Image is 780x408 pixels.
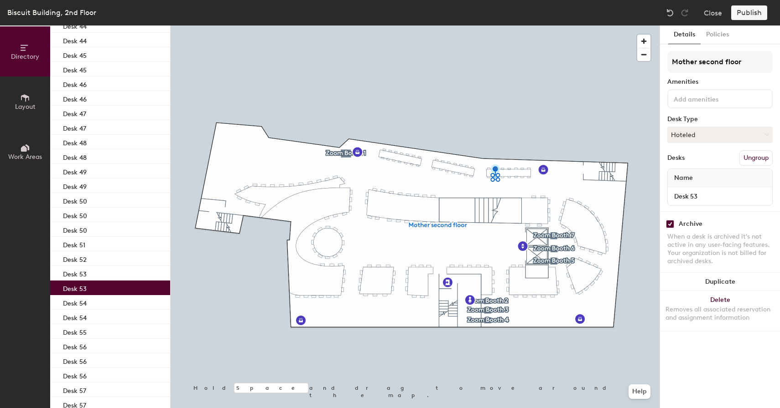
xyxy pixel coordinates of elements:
div: Biscuit Building, 2nd Floor [7,7,96,18]
div: Archive [679,220,702,228]
p: Desk 49 [63,166,87,176]
button: Help [629,384,650,399]
p: Desk 53 [63,282,87,293]
div: Desks [667,154,685,162]
p: Desk 54 [63,297,87,307]
p: Desk 49 [63,180,87,191]
p: Desk 45 [63,64,87,74]
p: Desk 48 [63,137,87,147]
span: Work Areas [8,153,42,161]
span: Name [670,170,697,186]
div: Desk Type [667,116,773,123]
p: Desk 44 [63,35,87,45]
div: Removes all associated reservation and assignment information [666,306,775,322]
button: DeleteRemoves all associated reservation and assignment information [660,291,780,331]
p: Desk 55 [63,326,87,337]
p: Desk 47 [63,107,86,118]
button: Policies [701,25,734,44]
p: Desk 56 [63,341,87,351]
p: Desk 56 [63,370,87,380]
p: Desk 47 [63,122,86,133]
input: Add amenities [672,93,754,104]
span: Layout [15,103,36,111]
p: Desk 46 [63,93,87,103]
div: Amenities [667,78,773,86]
span: Directory [11,53,39,61]
p: Desk 51 [63,239,85,249]
div: When a desk is archived it's not active in any user-facing features. Your organization is not bil... [667,233,773,265]
p: Desk 45 [63,49,87,60]
img: Undo [666,8,675,17]
p: Desk 52 [63,253,87,264]
p: Desk 56 [63,355,87,366]
button: Details [668,25,701,44]
button: Duplicate [660,273,780,291]
p: Desk 50 [63,209,87,220]
button: Close [704,5,722,20]
p: Desk 50 [63,195,87,205]
button: Hoteled [667,127,773,143]
p: Desk 54 [63,311,87,322]
p: Desk 53 [63,268,87,278]
p: Desk 46 [63,78,87,89]
p: Desk 48 [63,151,87,162]
p: Desk 57 [63,384,86,395]
button: Ungroup [739,150,773,166]
p: Desk 50 [63,224,87,235]
input: Unnamed desk [670,190,770,203]
img: Redo [680,8,689,17]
